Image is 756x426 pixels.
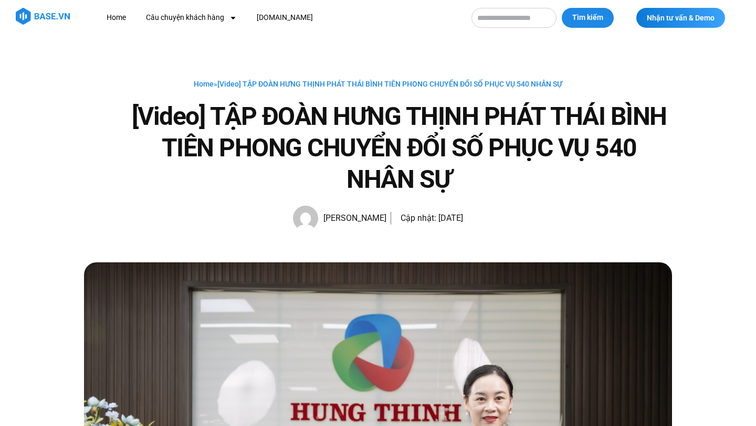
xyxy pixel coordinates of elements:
span: [Video] TẬP ĐOÀN HƯNG THỊNH PHÁT THÁI BÌNH TIÊN PHONG CHUYỂN ĐỔI SỐ PHỤC VỤ 540 NHÂN SỰ [217,80,562,88]
nav: Menu [99,8,461,27]
span: Nhận tư vấn & Demo [647,14,715,22]
a: Nhận tư vấn & Demo [636,8,725,28]
span: Tìm kiếm [572,13,603,23]
a: Home [194,80,214,88]
a: Picture of Hạnh Hoàng [PERSON_NAME] [293,206,386,231]
span: Cập nhật: [401,213,436,223]
a: Câu chuyện khách hàng [138,8,245,27]
span: [PERSON_NAME] [318,211,386,226]
span: » [194,80,562,88]
button: Tìm kiếm [562,8,614,28]
a: Home [99,8,134,27]
img: Picture of Hạnh Hoàng [293,206,318,231]
a: [DOMAIN_NAME] [249,8,321,27]
time: [DATE] [438,213,463,223]
h1: [Video] TẬP ĐOÀN HƯNG THỊNH PHÁT THÁI BÌNH TIÊN PHONG CHUYỂN ĐỔI SỐ PHỤC VỤ 540 NHÂN SỰ [126,101,672,195]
